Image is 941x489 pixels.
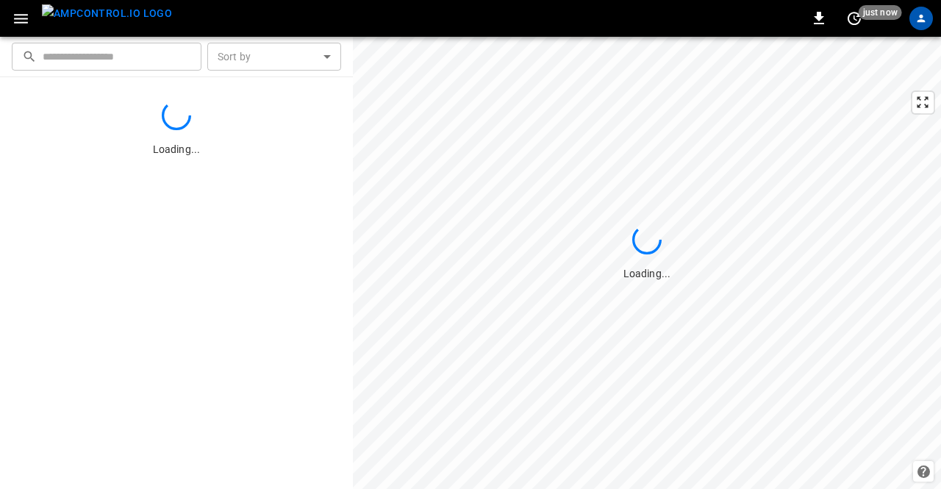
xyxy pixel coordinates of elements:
span: Loading... [623,268,670,279]
div: profile-icon [909,7,933,30]
button: set refresh interval [842,7,866,30]
span: Loading... [153,143,200,155]
span: just now [859,5,902,20]
canvas: Map [353,37,941,489]
img: ampcontrol.io logo [42,4,172,23]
